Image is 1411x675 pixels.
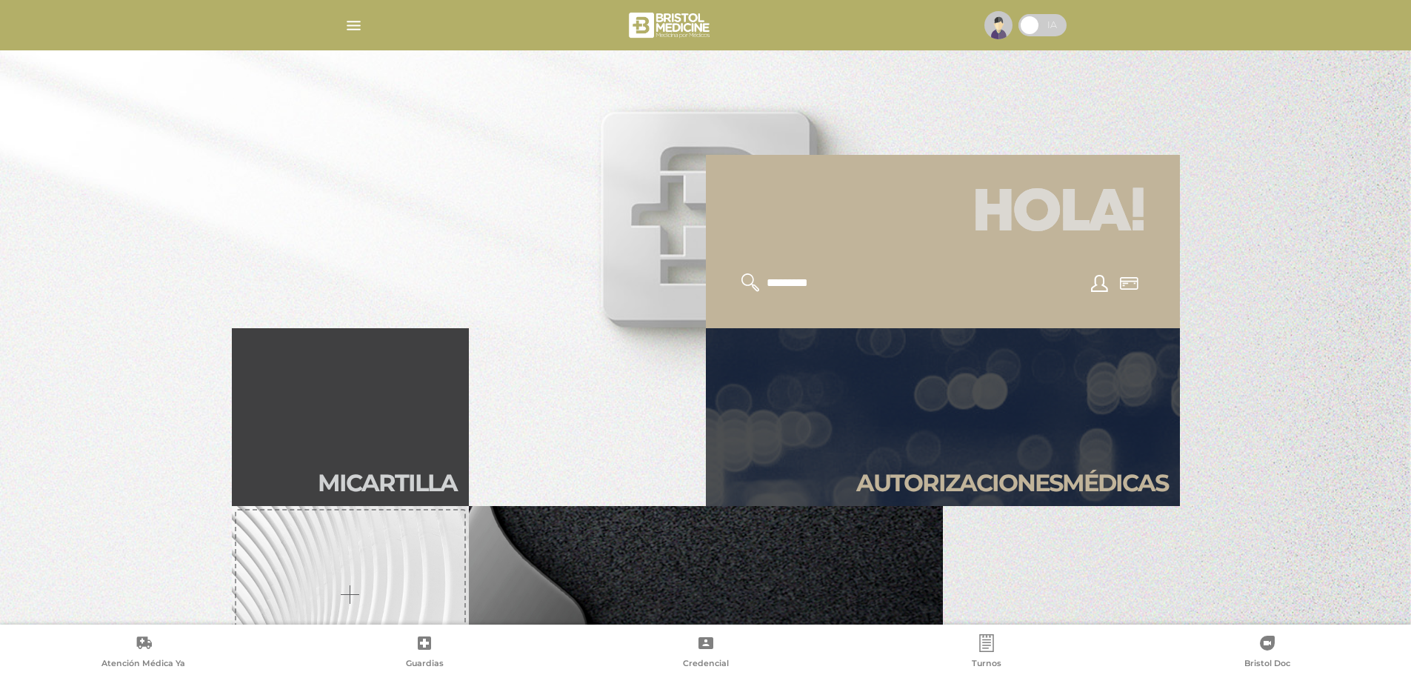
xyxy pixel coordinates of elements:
img: Cober_menu-lines-white.svg [344,16,363,35]
img: profile-placeholder.svg [984,11,1013,39]
span: Guardias [406,658,444,671]
h2: Autori zaciones médicas [856,469,1168,497]
a: Micartilla [232,328,469,506]
span: Atención Médica Ya [101,658,185,671]
span: Bristol Doc [1244,658,1290,671]
a: Credencial [565,634,846,672]
h1: Hola! [724,173,1162,256]
span: Credencial [683,658,729,671]
img: bristol-medicine-blanco.png [627,7,715,43]
a: Atención Médica Ya [3,634,284,672]
a: Bristol Doc [1127,634,1408,672]
h2: Mi car tilla [318,469,457,497]
span: Turnos [972,658,1001,671]
a: Turnos [846,634,1127,672]
a: Guardias [284,634,564,672]
a: Autorizacionesmédicas [706,328,1180,506]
